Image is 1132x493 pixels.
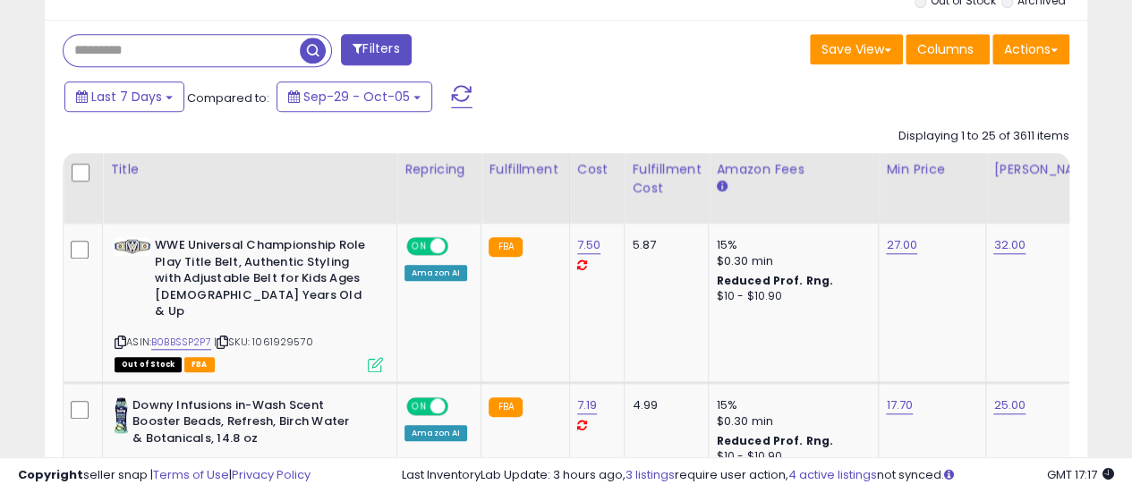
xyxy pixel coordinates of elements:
[115,397,128,433] img: 41y-rDUP8DL._SL40_.jpg
[110,160,389,179] div: Title
[906,34,990,64] button: Columns
[992,34,1069,64] button: Actions
[187,89,269,106] span: Compared to:
[153,466,229,483] a: Terms of Use
[716,273,833,288] b: Reduced Prof. Rng.
[577,396,598,414] a: 7.19
[716,253,864,269] div: $0.30 min
[577,236,601,254] a: 7.50
[577,160,617,179] div: Cost
[810,34,903,64] button: Save View
[917,40,974,58] span: Columns
[626,466,675,483] a: 3 listings
[716,179,727,195] small: Amazon Fees.
[214,335,313,349] span: | SKU: 1061929570
[18,466,83,483] strong: Copyright
[232,466,311,483] a: Privacy Policy
[151,335,211,350] a: B0BBSSP2P7
[446,398,474,413] span: OFF
[184,357,215,372] span: FBA
[115,237,383,370] div: ASIN:
[886,160,978,179] div: Min Price
[408,239,430,254] span: ON
[408,398,430,413] span: ON
[404,160,473,179] div: Repricing
[446,239,474,254] span: OFF
[489,397,522,417] small: FBA
[716,289,864,304] div: $10 - $10.90
[155,237,372,325] b: WWE Universal Championship Role Play Title Belt, Authentic Styling with Adjustable Belt for Kids ...
[632,160,701,198] div: Fulfillment Cost
[716,433,833,448] b: Reduced Prof. Rng.
[1047,466,1114,483] span: 2025-10-13 17:17 GMT
[132,397,350,452] b: Downy Infusions in-Wash Scent Booster Beads, Refresh, Birch Water & Botanicals, 14.8 oz
[64,81,184,112] button: Last 7 Days
[993,396,1026,414] a: 25.00
[898,128,1069,145] div: Displaying 1 to 25 of 3611 items
[886,236,917,254] a: 27.00
[341,34,411,65] button: Filters
[716,413,864,429] div: $0.30 min
[886,396,913,414] a: 17.70
[993,160,1100,179] div: [PERSON_NAME]
[18,467,311,484] div: seller snap | |
[115,237,150,256] img: 41S3IU8sfiL._SL40_.jpg
[716,237,864,253] div: 15%
[632,397,694,413] div: 4.99
[115,357,182,372] span: All listings that are currently out of stock and unavailable for purchase on Amazon
[489,160,561,179] div: Fulfillment
[489,237,522,257] small: FBA
[277,81,432,112] button: Sep-29 - Oct-05
[632,237,694,253] div: 5.87
[993,236,1026,254] a: 32.00
[716,397,864,413] div: 15%
[404,425,467,441] div: Amazon AI
[303,88,410,106] span: Sep-29 - Oct-05
[788,466,877,483] a: 4 active listings
[91,88,162,106] span: Last 7 Days
[404,265,467,281] div: Amazon AI
[716,160,871,179] div: Amazon Fees
[402,467,1114,484] div: Last InventoryLab Update: 3 hours ago, require user action, not synced.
